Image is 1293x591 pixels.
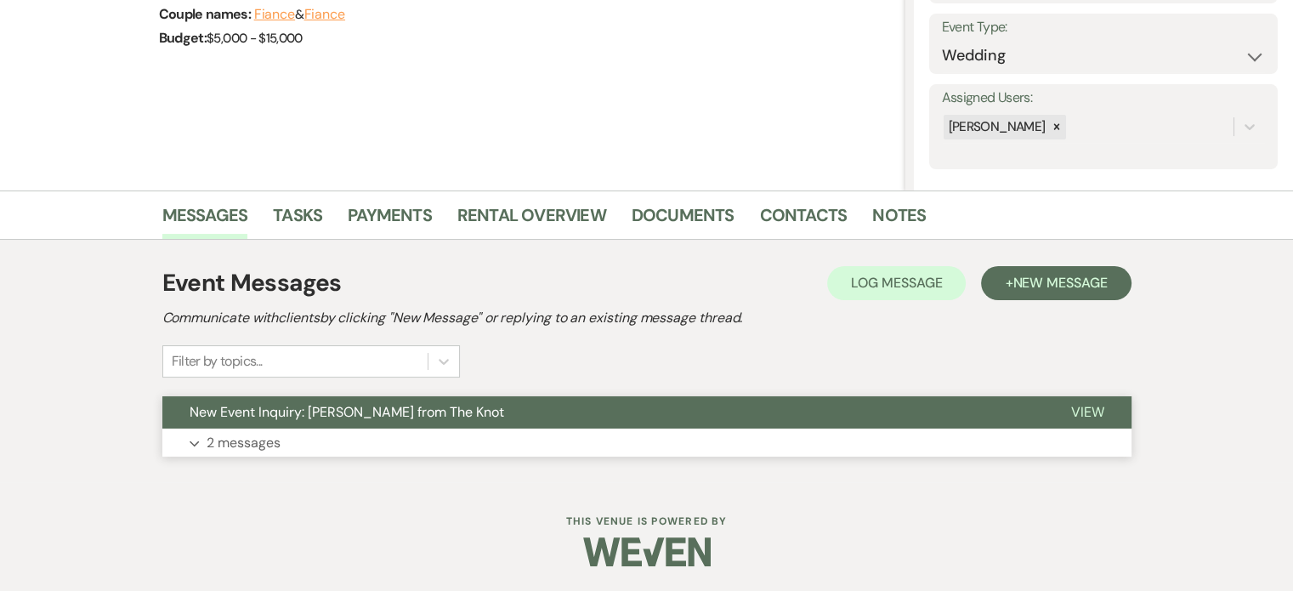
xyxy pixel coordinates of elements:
button: Fiance [303,8,345,21]
a: Documents [632,202,734,239]
button: New Event Inquiry: [PERSON_NAME] from The Knot [162,396,1044,429]
div: [PERSON_NAME] [944,115,1048,139]
button: Fiance [254,8,296,21]
h2: Communicate with clients by clicking "New Message" or replying to an existing message thread. [162,308,1131,328]
span: New Event Inquiry: [PERSON_NAME] from The Knot [190,403,504,421]
label: Event Type: [942,15,1265,40]
button: 2 messages [162,429,1131,457]
span: New Message [1012,274,1107,292]
a: Contacts [760,202,848,239]
img: Weven Logo [583,522,711,582]
a: Messages [162,202,248,239]
button: +New Message [981,266,1131,300]
p: 2 messages [207,432,281,454]
label: Assigned Users: [942,86,1265,111]
span: $5,000 - $15,000 [207,30,303,47]
a: Notes [872,202,926,239]
span: Budget: [159,29,207,47]
button: View [1044,396,1131,429]
a: Payments [348,202,432,239]
div: Filter by topics... [172,351,263,372]
a: Rental Overview [457,202,606,239]
span: Couple names: [159,5,254,23]
a: Tasks [273,202,322,239]
span: View [1071,403,1104,421]
span: Log Message [851,274,942,292]
span: & [254,6,345,23]
button: Log Message [827,266,966,300]
h1: Event Messages [162,265,342,301]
